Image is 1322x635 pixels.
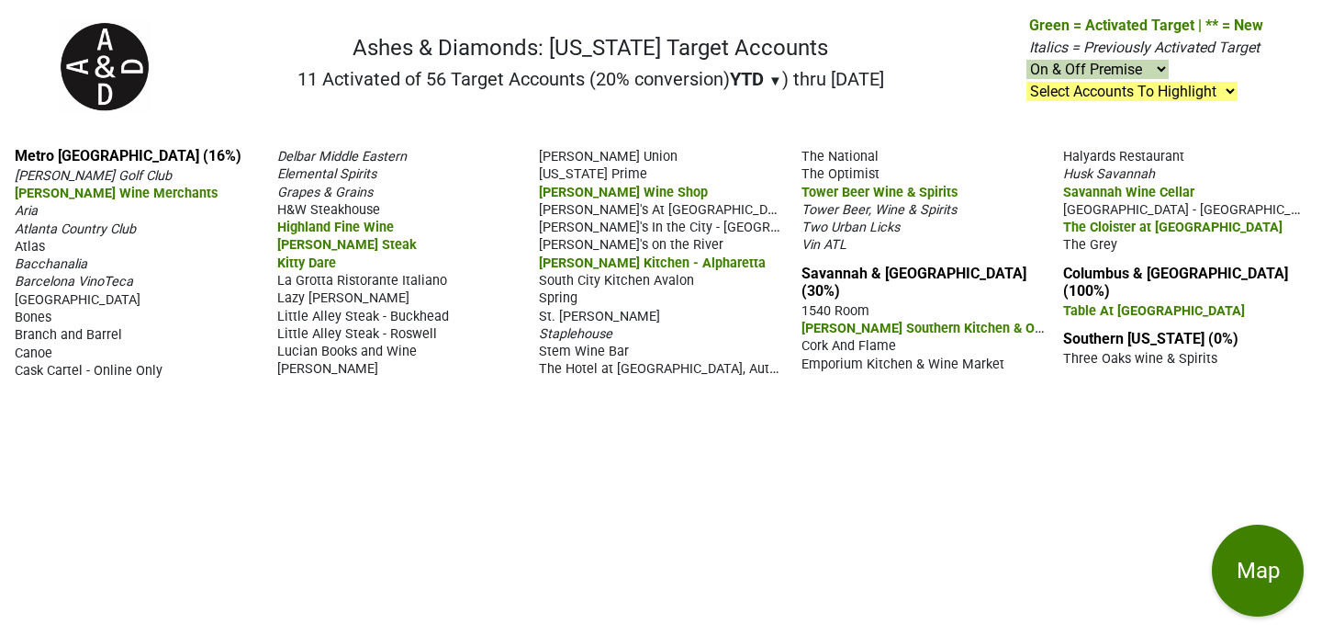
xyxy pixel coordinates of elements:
span: Little Alley Steak - Buckhead [277,309,449,324]
span: Grapes & Grains [277,185,373,200]
span: [PERSON_NAME] Golf Club [15,168,172,184]
a: Savannah & [GEOGRAPHIC_DATA] (30%) [801,265,1026,300]
span: Atlanta Country Club [15,221,136,237]
a: Southern [US_STATE] (0%) [1063,330,1238,347]
span: Staplehouse [539,326,612,342]
span: Little Alley Steak - Roswell [277,326,437,342]
span: Lucian Books and Wine [277,344,417,359]
span: 1540 Room [801,303,869,319]
span: [PERSON_NAME]'s on the River [539,237,723,253]
span: Canoe [15,346,52,361]
span: Branch and Barrel [15,327,122,343]
span: [PERSON_NAME] Wine Shop [539,185,708,200]
span: Emporium Kitchen & Wine Market [801,357,1004,372]
span: [PERSON_NAME]'s At [GEOGRAPHIC_DATA] [539,200,794,218]
span: [PERSON_NAME] Steak [277,237,417,253]
img: Ashes & Diamonds [59,20,152,112]
span: Italics = Previously Activated Target [1029,39,1260,56]
span: [GEOGRAPHIC_DATA] [15,292,140,308]
span: ▼ [768,73,782,89]
span: Two Urban Licks [801,220,900,235]
span: Table At [GEOGRAPHIC_DATA] [1063,303,1245,319]
span: La Grotta Ristorante Italiano [277,273,447,289]
span: Cask Cartel - Online Only [15,363,162,379]
span: Vin ATL [801,237,846,253]
span: Atlas [15,239,45,255]
span: South City Kitchen Avalon [539,273,694,289]
span: Bacchanalia [15,256,87,272]
span: Barcelona VinoTeca [15,274,133,289]
span: Kitty Dare [277,255,336,271]
span: Cork And Flame [801,338,896,354]
button: Map [1212,525,1304,617]
span: Husk Savannah [1063,166,1155,182]
span: [PERSON_NAME]'s In the City - [GEOGRAPHIC_DATA] [539,218,849,235]
span: Delbar Middle Eastern [277,149,407,164]
span: Tower Beer Wine & Spirits [801,185,958,200]
span: Highland Fine Wine [277,220,394,235]
span: [PERSON_NAME] Union [539,149,678,164]
span: Green = Activated Target | ** = New [1029,17,1263,34]
span: [PERSON_NAME] Wine Merchants [15,186,218,201]
span: Savannah Wine Cellar [1063,185,1194,200]
span: Lazy [PERSON_NAME] [277,290,409,306]
span: [PERSON_NAME] [277,361,378,377]
span: [PERSON_NAME] Southern Kitchen & Oyster Bar [801,319,1088,336]
span: The Optimist [801,166,879,182]
span: Tower Beer, Wine & Spirits [801,202,957,218]
span: The Hotel at [GEOGRAPHIC_DATA], Autograph Collection - [GEOGRAPHIC_DATA] [539,359,1012,377]
span: [US_STATE] Prime [539,166,647,182]
span: The Grey [1063,237,1117,253]
span: Elemental Spirits [277,166,376,182]
span: St. [PERSON_NAME] [539,309,660,324]
span: The National [801,149,879,164]
a: Columbus & [GEOGRAPHIC_DATA] (100%) [1063,265,1288,300]
span: The Cloister at [GEOGRAPHIC_DATA] [1063,220,1283,235]
h2: 11 Activated of 56 Target Accounts (20% conversion) ) thru [DATE] [297,68,884,90]
span: Aria [15,203,38,219]
span: Spring [539,290,577,306]
span: H&W Steakhouse [277,202,380,218]
span: Bones [15,310,51,325]
a: Metro [GEOGRAPHIC_DATA] (16%) [15,147,241,164]
span: Stem Wine Bar [539,344,629,359]
span: YTD [730,68,764,90]
span: [PERSON_NAME] Kitchen - Alpharetta [539,255,766,271]
span: Three Oaks wine & Spirits [1063,351,1217,367]
span: Halyards Restaurant [1063,149,1184,164]
h1: Ashes & Diamonds: [US_STATE] Target Accounts [297,35,884,62]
